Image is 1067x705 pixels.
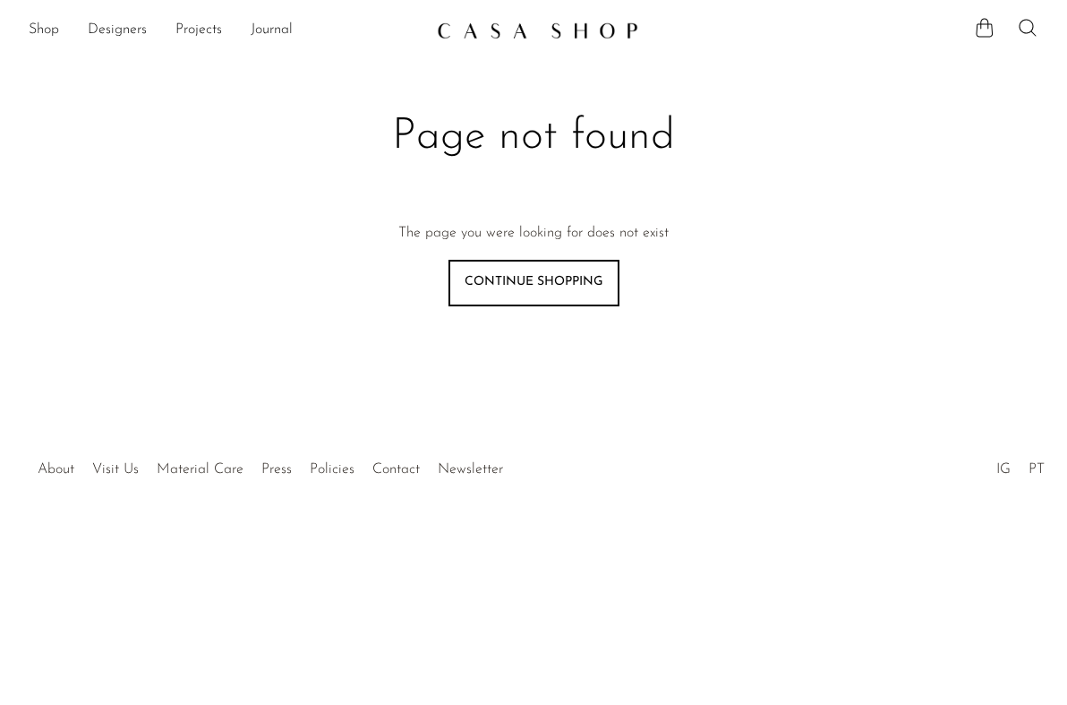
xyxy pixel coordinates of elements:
[249,109,818,165] h1: Page not found
[88,19,147,42] a: Designers
[92,462,139,477] a: Visit Us
[38,462,74,477] a: About
[1029,462,1045,477] a: PT
[175,19,222,42] a: Projects
[372,462,420,477] a: Contact
[29,15,423,46] ul: NEW HEADER MENU
[261,462,292,477] a: Press
[29,15,423,46] nav: Desktop navigation
[996,462,1011,477] a: IG
[29,19,59,42] a: Shop
[29,448,512,482] ul: Quick links
[310,462,354,477] a: Policies
[448,260,619,306] a: Continue shopping
[987,448,1054,482] ul: Social Medias
[251,19,293,42] a: Journal
[157,462,243,477] a: Material Care
[398,222,669,245] p: The page you were looking for does not exist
